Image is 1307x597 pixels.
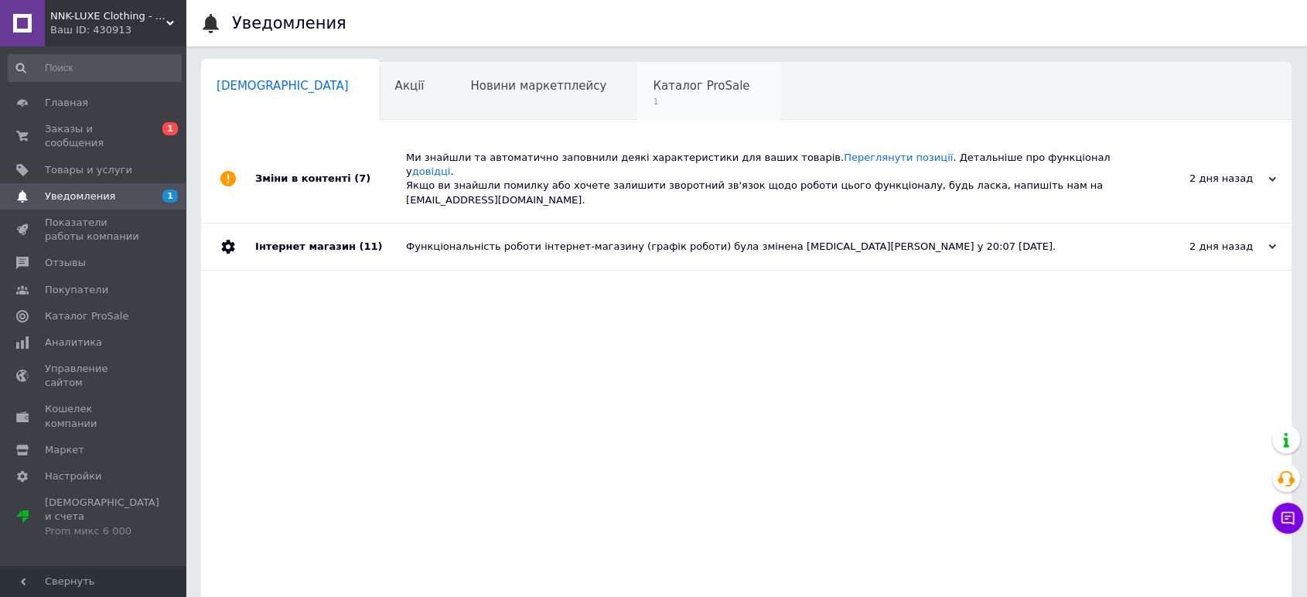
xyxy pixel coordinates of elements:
[45,216,143,244] span: Показатели работы компании
[162,122,178,135] span: 1
[162,189,178,203] span: 1
[470,79,606,93] span: Новини маркетплейсу
[406,151,1121,207] div: Ми знайшли та автоматично заповнили деякі характеристики для ваших товарів. . Детальніше про функ...
[45,309,128,323] span: Каталог ProSale
[359,241,382,252] span: (11)
[45,336,102,350] span: Аналитика
[50,23,186,37] div: Ваш ID: 430913
[45,524,159,538] div: Prom микс 6 000
[1121,240,1276,254] div: 2 дня назад
[255,135,406,223] div: Зміни в контенті
[45,189,115,203] span: Уведомления
[412,165,451,177] a: довідці
[217,79,349,93] span: [DEMOGRAPHIC_DATA]
[45,469,101,483] span: Настройки
[1272,503,1303,534] button: Чат с покупателем
[45,283,108,297] span: Покупатели
[653,96,749,107] span: 1
[45,496,159,538] span: [DEMOGRAPHIC_DATA] и счета
[50,9,166,23] span: NNK-LUXE Clothing - Интернет-магазин дизайнерской женской и детской одежды
[255,223,406,270] div: Інтернет магазин
[45,256,86,270] span: Отзывы
[8,54,182,82] input: Поиск
[45,362,143,390] span: Управление сайтом
[354,172,370,184] span: (7)
[1121,172,1276,186] div: 2 дня назад
[45,402,143,430] span: Кошелек компании
[406,240,1121,254] div: Функціональність роботи інтернет-магазину (графік роботи) була змінена [MEDICAL_DATA][PERSON_NAME...
[45,122,143,150] span: Заказы и сообщения
[844,152,953,163] a: Переглянути позиції
[395,79,425,93] span: Акції
[45,443,84,457] span: Маркет
[45,96,88,110] span: Главная
[653,79,749,93] span: Каталог ProSale
[232,14,346,32] h1: Уведомления
[45,163,132,177] span: Товары и услуги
